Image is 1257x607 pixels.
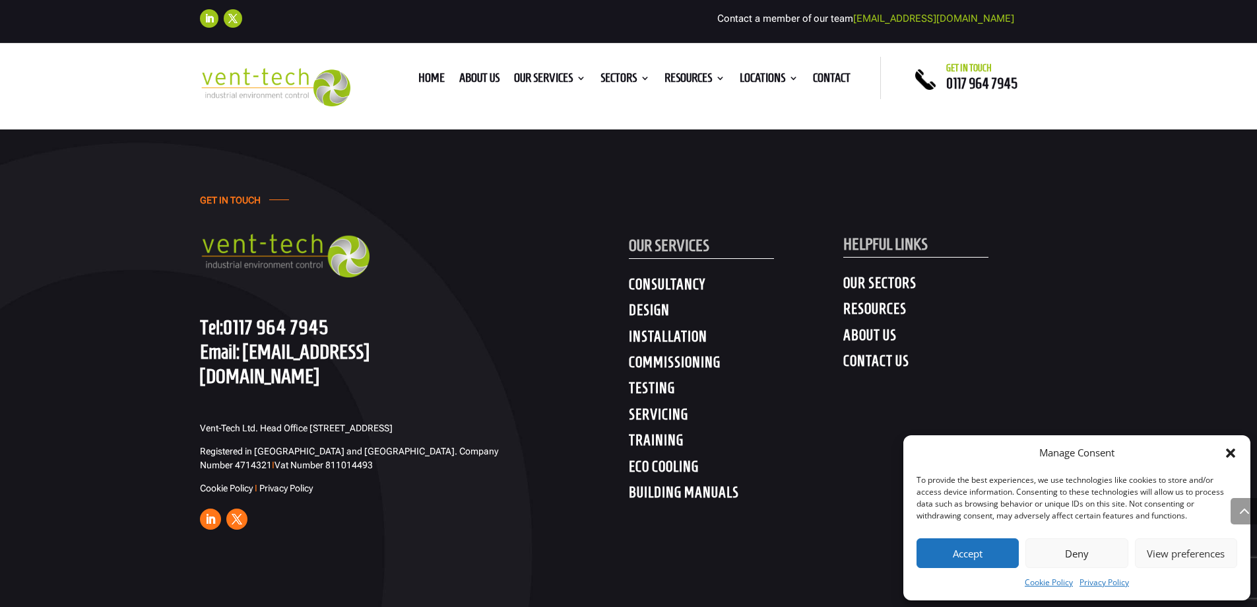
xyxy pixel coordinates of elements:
span: Contact a member of our team [717,13,1014,24]
span: I [255,483,257,493]
a: Cookie Policy [1025,575,1073,590]
img: 2023-09-27T08_35_16.549ZVENT-TECH---Clear-background [200,68,351,107]
a: Contact [813,73,851,88]
div: Manage Consent [1039,445,1114,461]
h4: TESTING [629,379,843,403]
h4: TRAINING [629,431,843,455]
div: To provide the best experiences, we use technologies like cookies to store and/or access device i... [917,474,1236,522]
h4: ABOUT US [843,326,1058,350]
h4: BUILDING MANUALS [629,483,843,507]
a: Follow on X [226,509,247,530]
a: Sectors [600,73,650,88]
div: Close dialog [1224,446,1237,460]
span: Tel: [200,316,223,338]
span: I [272,460,274,470]
a: Resources [664,73,725,88]
a: Follow on X [224,9,242,28]
a: [EMAIL_ADDRESS][DOMAIN_NAME] [200,340,370,387]
span: Vent-Tech Ltd. Head Office [STREET_ADDRESS] [200,423,393,433]
h4: CONSULTANCY [629,275,843,299]
h4: OUR SECTORS [843,274,1058,298]
h4: INSTALLATION [629,328,843,351]
a: Home [418,73,445,88]
h4: DESIGN [629,301,843,325]
span: Registered in [GEOGRAPHIC_DATA] and [GEOGRAPHIC_DATA]. Company Number 4714321 Vat Number 811014493 [200,446,498,470]
span: OUR SERVICES [629,236,709,254]
a: About us [459,73,500,88]
h4: CONTACT US [843,352,1058,376]
button: Accept [917,538,1019,568]
a: Follow on LinkedIn [200,509,221,530]
span: Get in touch [946,63,992,73]
a: Privacy Policy [1080,575,1129,590]
h4: RESOURCES [843,300,1058,324]
a: Tel:0117 964 7945 [200,316,329,338]
button: View preferences [1135,538,1237,568]
a: 0117 964 7945 [946,75,1017,91]
a: Our Services [514,73,586,88]
a: Locations [740,73,798,88]
a: Privacy Policy [259,483,313,493]
a: [EMAIL_ADDRESS][DOMAIN_NAME] [853,13,1014,24]
a: Follow on LinkedIn [200,9,218,28]
h4: COMMISSIONING [629,353,843,377]
button: Deny [1025,538,1128,568]
h4: ECO COOLING [629,458,843,482]
h4: GET IN TOUCH [200,195,261,213]
a: Cookie Policy [200,483,253,493]
span: Email: [200,340,240,363]
span: HELPFUL LINKS [843,235,928,253]
h4: SERVICING [629,406,843,429]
